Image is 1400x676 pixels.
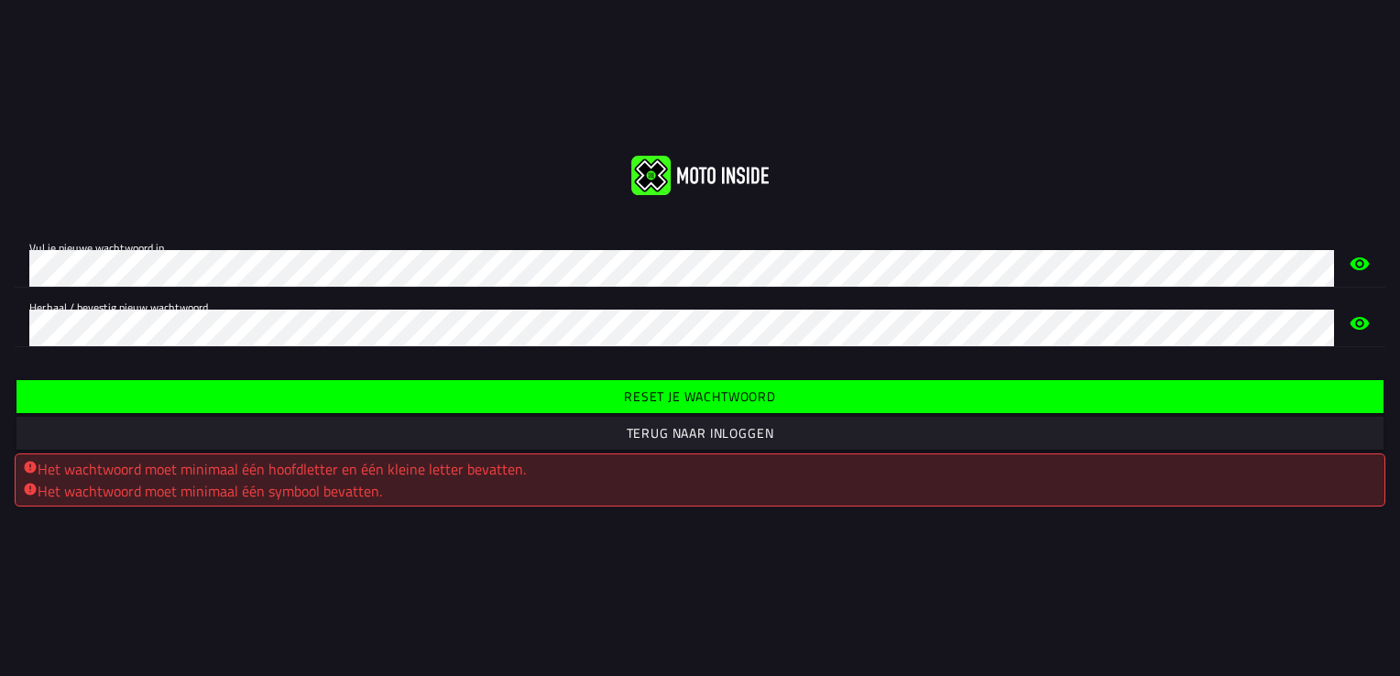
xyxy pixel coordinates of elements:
[23,458,1377,480] div: Het wachtwoord moet minimaal één hoofdletter en één kleine letter bevatten.
[23,480,1377,502] div: Het wachtwoord moet minimaal één symbool bevatten.
[1349,234,1371,293] ion-icon: eye
[624,390,776,403] ion-text: Reset je wachtwoord
[23,460,38,474] ion-icon: alert
[16,417,1384,450] ion-button: Terug naar inloggen
[23,482,38,496] ion-icon: alert
[1349,294,1371,353] ion-icon: eye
